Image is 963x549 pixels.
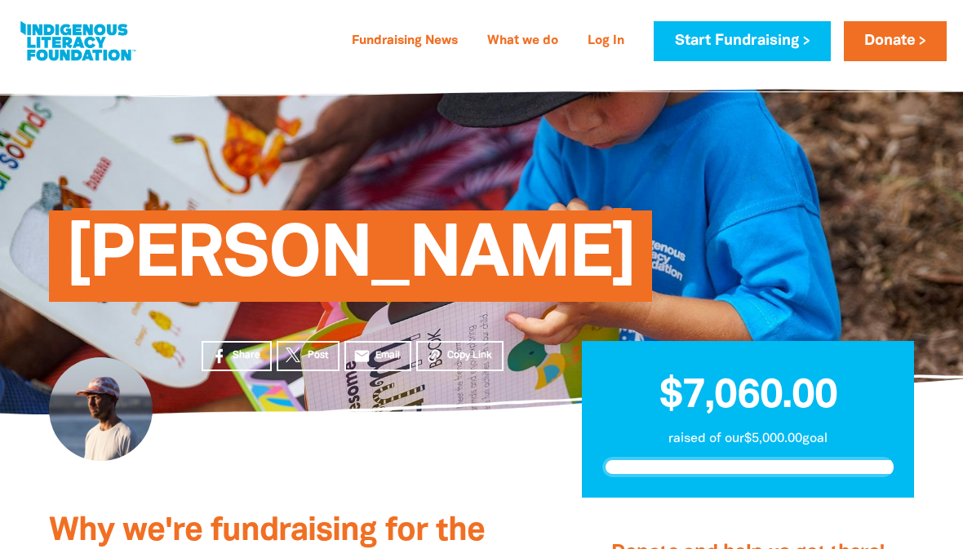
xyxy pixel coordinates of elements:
a: What we do [477,29,568,55]
a: Start Fundraising [654,21,830,61]
button: Copy Link [416,341,504,371]
span: Share [233,348,260,363]
span: Copy Link [447,348,492,363]
a: Fundraising News [342,29,468,55]
i: email [353,348,371,365]
p: raised of our $5,000.00 goal [602,429,894,449]
a: Log In [578,29,634,55]
a: Post [277,341,339,371]
span: Email [375,348,400,363]
a: Share [202,341,272,371]
a: Donate [844,21,947,61]
span: Post [308,348,328,363]
span: [PERSON_NAME] [65,223,636,302]
a: emailEmail [344,341,411,371]
span: $7,060.00 [659,378,837,415]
